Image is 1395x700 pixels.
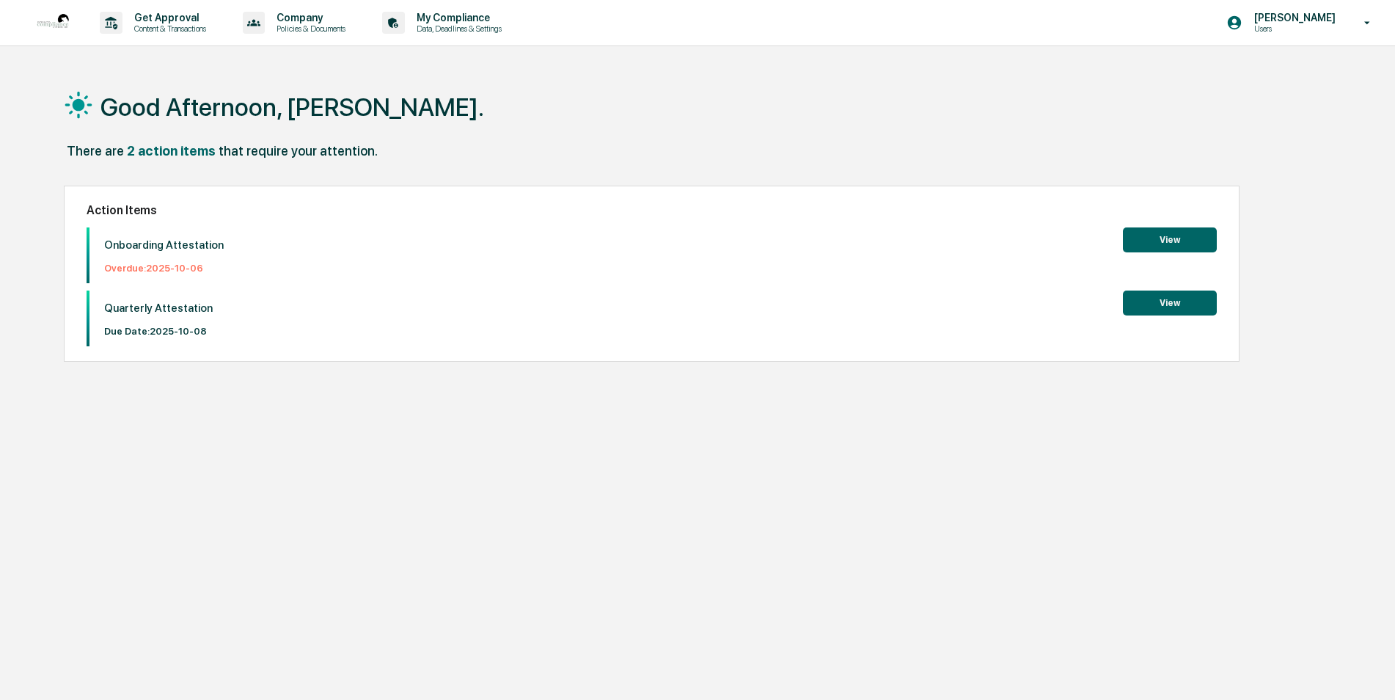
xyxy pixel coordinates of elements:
p: Get Approval [122,12,213,23]
div: There are [67,143,124,158]
p: Overdue: 2025-10-06 [104,263,224,274]
a: View [1123,295,1217,309]
button: View [1123,227,1217,252]
p: Policies & Documents [265,23,353,34]
p: Company [265,12,353,23]
div: that require your attention. [219,143,378,158]
h2: Action Items [87,203,1217,217]
a: View [1123,232,1217,246]
p: Content & Transactions [122,23,213,34]
img: logo [35,5,70,40]
p: [PERSON_NAME] [1242,12,1343,23]
p: Data, Deadlines & Settings [405,23,509,34]
p: Quarterly Attestation [104,302,213,315]
p: Users [1242,23,1343,34]
p: Due Date: 2025-10-08 [104,326,213,337]
p: Onboarding Attestation [104,238,224,252]
button: View [1123,291,1217,316]
h1: Good Afternoon, [PERSON_NAME]. [100,92,484,122]
p: My Compliance [405,12,509,23]
div: 2 action items [127,143,216,158]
